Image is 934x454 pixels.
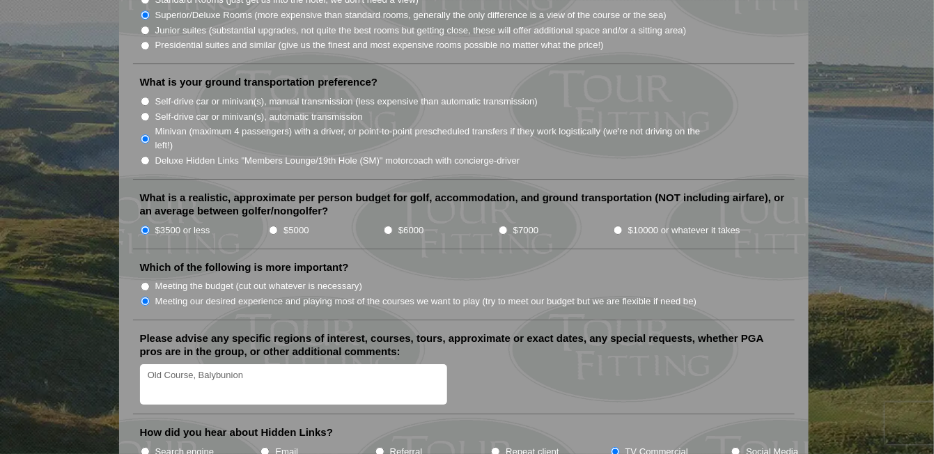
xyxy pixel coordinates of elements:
label: Presidential suites and similar (give us the finest and most expensive rooms possible no matter w... [155,38,604,52]
label: Superior/Deluxe Rooms (more expensive than standard rooms, generally the only difference is a vie... [155,8,667,22]
label: Junior suites (substantial upgrades, not quite the best rooms but getting close, these will offer... [155,24,687,38]
label: Minivan (maximum 4 passengers) with a driver, or point-to-point prescheduled transfers if they wo... [155,125,715,152]
label: $10000 or whatever it takes [628,224,740,237]
label: Meeting our desired experience and playing most of the courses we want to play (try to meet our b... [155,295,697,308]
label: Deluxe Hidden Links "Members Lounge/19th Hole (SM)" motorcoach with concierge-driver [155,154,520,168]
label: How did you hear about Hidden Links? [140,425,334,439]
label: $6000 [398,224,423,237]
label: Self-drive car or minivan(s), automatic transmission [155,110,363,124]
label: $7000 [513,224,538,237]
textarea: Old Course, Balybunion [140,364,448,405]
label: What is a realistic, approximate per person budget for golf, accommodation, and ground transporta... [140,191,788,218]
label: $5000 [283,224,309,237]
label: Please advise any specific regions of interest, courses, tours, approximate or exact dates, any s... [140,331,788,359]
label: Meeting the budget (cut out whatever is necessary) [155,279,362,293]
label: $3500 or less [155,224,210,237]
label: What is your ground transportation preference? [140,75,378,89]
label: Which of the following is more important? [140,260,349,274]
label: Self-drive car or minivan(s), manual transmission (less expensive than automatic transmission) [155,95,538,109]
